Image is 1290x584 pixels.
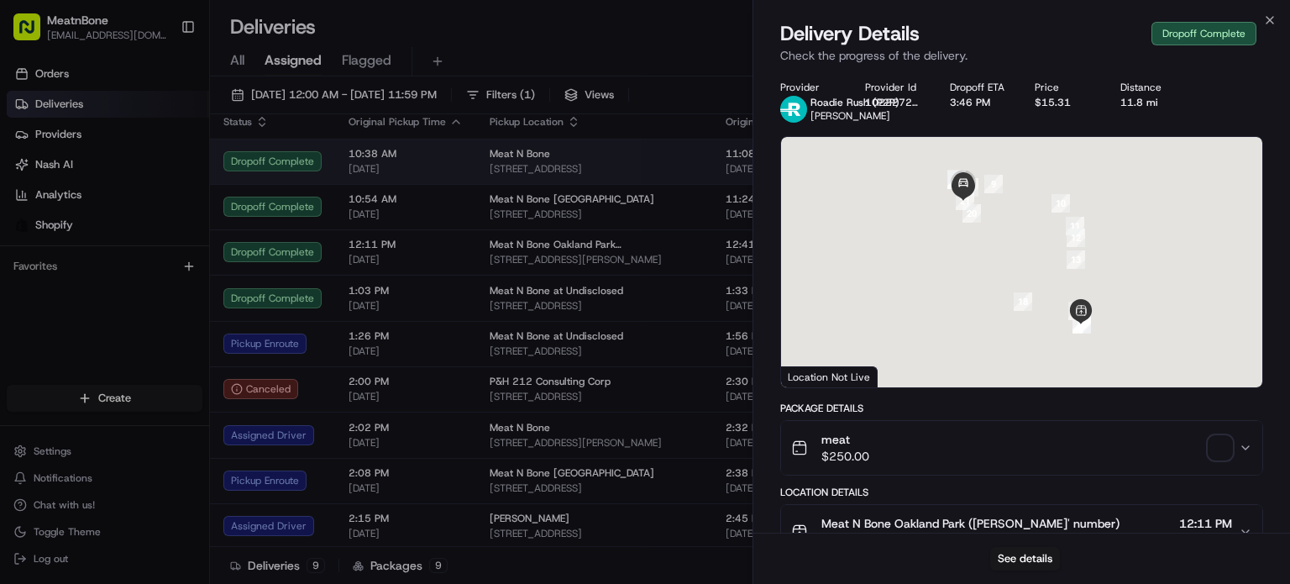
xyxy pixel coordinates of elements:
[781,421,1262,475] button: meat$250.00
[142,376,155,390] div: 💻
[984,175,1003,193] div: 9
[865,81,923,94] div: Provider Id
[17,289,44,322] img: Wisdom Oko
[17,376,30,390] div: 📗
[865,96,923,109] button: 102227279
[1067,250,1085,269] div: 13
[1035,81,1093,94] div: Price
[950,96,1008,109] div: 3:46 PM
[956,192,974,210] div: 21
[17,16,50,50] img: Nash
[990,547,1060,571] button: See details
[1035,96,1093,109] div: $15.31
[821,515,1120,532] span: Meat N Bone Oakland Park ([PERSON_NAME]' number)
[780,402,1263,415] div: Package Details
[1179,515,1232,532] span: 12:11 PM
[1066,217,1084,235] div: 11
[135,368,276,398] a: 💻API Documentation
[35,160,66,190] img: 1755196953914-cd9d9cba-b7f7-46ee-b6f5-75ff69acacf5
[10,368,135,398] a: 📗Knowledge Base
[118,415,203,429] a: Powered byPylon
[1179,532,1232,549] span: [DATE]
[191,260,226,273] span: [DATE]
[34,375,128,392] span: Knowledge Base
[962,204,981,223] div: 20
[780,20,920,47] span: Delivery Details
[17,244,44,276] img: Wisdom Oko
[821,431,869,448] span: meat
[52,260,179,273] span: Wisdom [PERSON_NAME]
[167,416,203,429] span: Pylon
[44,108,277,125] input: Clear
[34,260,47,274] img: 1736555255976-a54dd68f-1ca7-489b-9aae-adbdc363a1c4
[810,109,890,123] span: [PERSON_NAME]
[182,260,188,273] span: •
[159,375,270,392] span: API Documentation
[1120,96,1178,109] div: 11.8 mi
[780,96,807,123] img: roadie-logo-v2.jpg
[17,66,306,93] p: Welcome 👋
[780,81,838,94] div: Provider
[191,305,226,318] span: [DATE]
[17,218,113,231] div: Past conversations
[1120,81,1178,94] div: Distance
[781,505,1262,559] button: Meat N Bone Oakland Park ([PERSON_NAME]' number)[STREET_ADDRESS][PERSON_NAME]12:11 PM[DATE]
[1014,292,1032,311] div: 18
[286,165,306,185] button: Start new chat
[821,532,1120,549] span: [STREET_ADDRESS][PERSON_NAME]
[780,47,1263,64] p: Check the progress of the delivery.
[950,81,1008,94] div: Dropoff ETA
[52,305,179,318] span: Wisdom [PERSON_NAME]
[34,306,47,319] img: 1736555255976-a54dd68f-1ca7-489b-9aae-adbdc363a1c4
[76,176,231,190] div: We're available if you need us!
[781,366,878,387] div: Location Not Live
[17,160,47,190] img: 1736555255976-a54dd68f-1ca7-489b-9aae-adbdc363a1c4
[821,448,869,465] span: $250.00
[182,305,188,318] span: •
[260,214,306,234] button: See all
[780,486,1263,499] div: Location Details
[76,160,275,176] div: Start new chat
[1067,229,1085,247] div: 12
[1051,194,1070,213] div: 10
[810,96,899,109] span: Roadie Rush (P2P)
